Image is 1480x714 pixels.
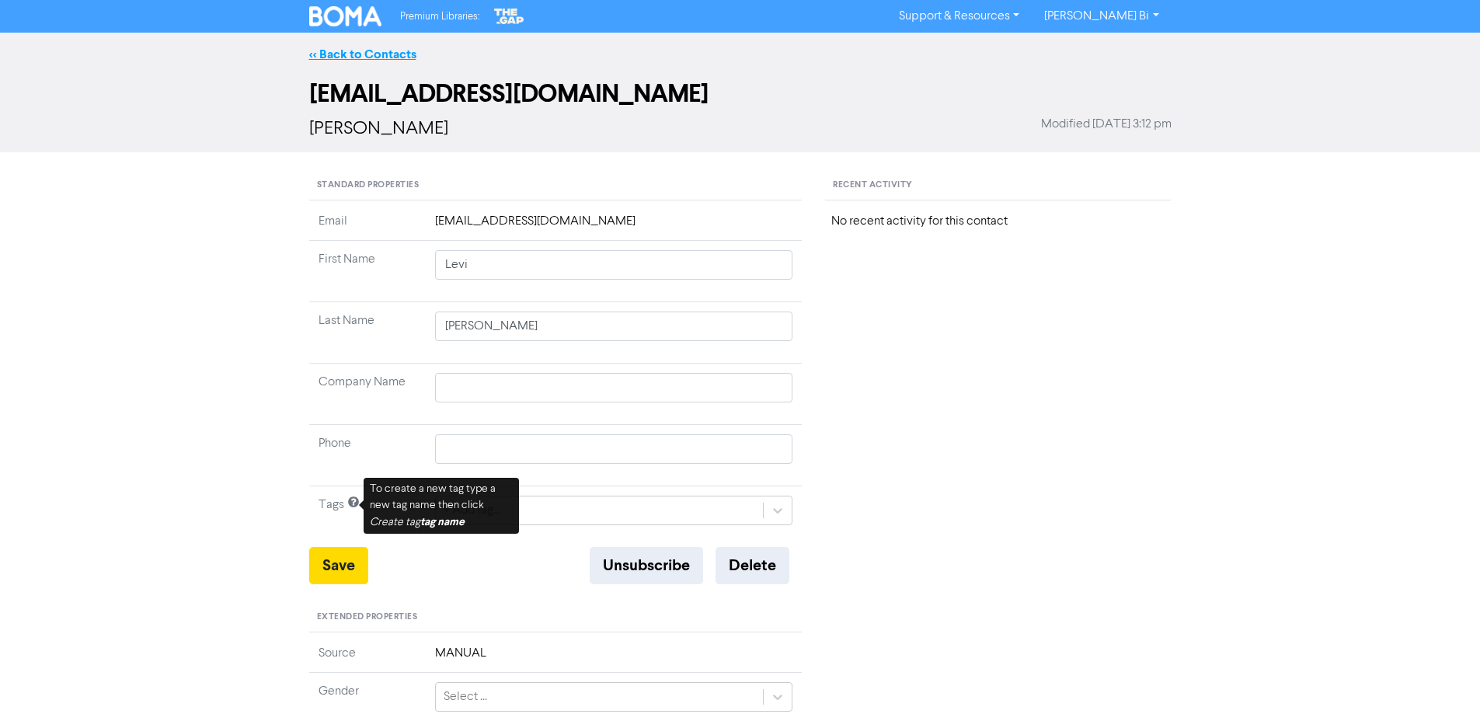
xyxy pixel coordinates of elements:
td: Source [309,644,426,673]
button: Delete [716,547,789,584]
a: Support & Resources [886,4,1032,29]
div: Extended Properties [309,603,803,632]
td: MANUAL [426,644,803,673]
div: Standard Properties [309,171,803,200]
div: No recent activity for this contact [831,212,1165,231]
span: [PERSON_NAME] [309,120,448,138]
iframe: Chat Widget [1285,546,1480,714]
a: [PERSON_NAME] Bi [1032,4,1171,29]
b: tag name [420,515,465,528]
img: The Gap [492,6,526,26]
span: Premium Libraries: [400,12,479,22]
img: BOMA Logo [309,6,382,26]
td: Company Name [309,364,426,425]
td: First Name [309,241,426,302]
div: Recent Activity [825,171,1171,200]
td: Phone [309,425,426,486]
button: Unsubscribe [590,547,703,584]
span: Modified [DATE] 3:12 pm [1041,115,1172,134]
i: Create tag [370,517,465,528]
div: To create a new tag type a new tag name then click [364,478,519,534]
td: [EMAIL_ADDRESS][DOMAIN_NAME] [426,212,803,241]
div: Select ... [444,688,487,706]
button: Save [309,547,368,584]
a: << Back to Contacts [309,47,416,62]
td: Last Name [309,302,426,364]
h2: [EMAIL_ADDRESS][DOMAIN_NAME] [309,79,1172,109]
td: Email [309,212,426,241]
td: Tags [309,486,426,548]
